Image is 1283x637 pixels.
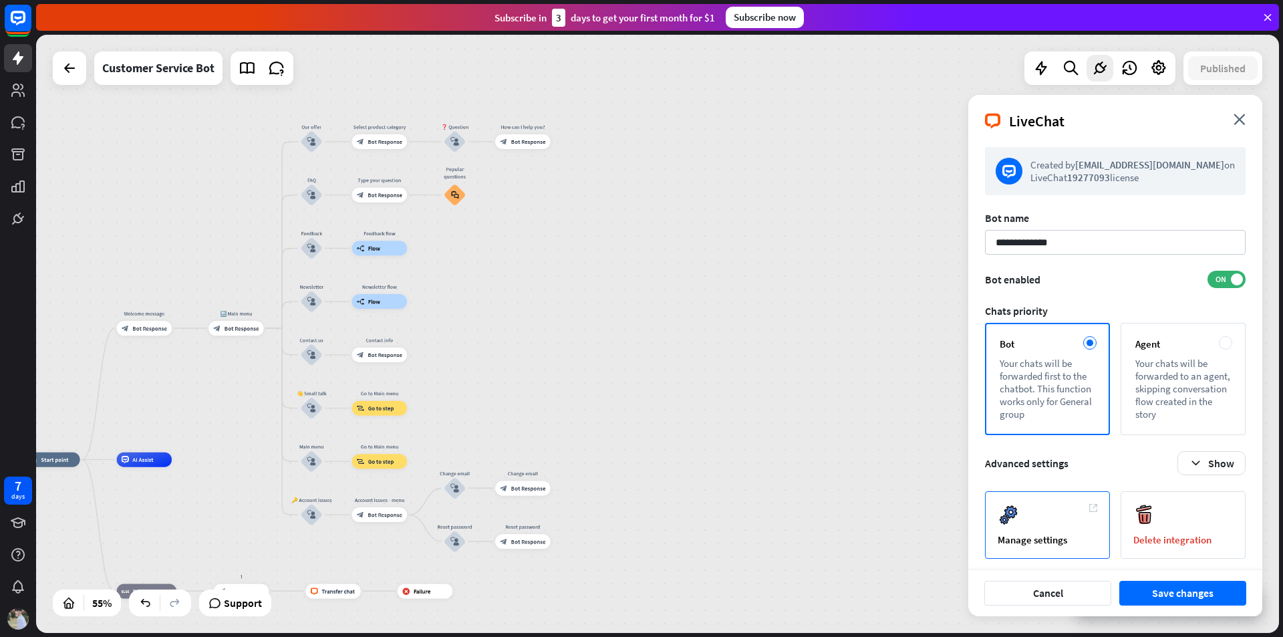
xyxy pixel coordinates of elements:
i: block_bot_response [357,138,364,145]
div: Your chats will be forwarded to an agent, skipping conversation flow created in the story [1135,357,1231,420]
i: block_bot_response [500,138,507,145]
button: Published [1188,56,1258,80]
i: block_user_input [307,404,315,412]
i: block_bot_response [500,485,507,492]
a: 7 days [4,477,32,505]
div: 7 [15,480,21,492]
span: Transfer chat [321,588,354,595]
span: Flow [368,298,380,305]
div: 🔙 Main menu [203,310,269,317]
div: 🔑 Account issues [289,497,333,504]
i: block_user_input [450,484,459,493]
summary: Advanced settings Show [985,451,1246,475]
div: Customer Service Bot [102,51,215,85]
i: builder_tree [357,298,365,305]
span: Go to step [368,404,394,412]
span: Bot Response [368,191,402,199]
div: Welcome message [111,310,177,317]
span: Default fallback [133,588,172,595]
span: Support [224,592,262,614]
i: block_bot_response [357,191,364,199]
button: Show [1177,451,1246,475]
i: block_user_input [307,350,315,359]
span: Bot Response [368,511,402,519]
div: Select product category [346,123,412,130]
i: block_user_input [307,137,315,146]
i: block_bot_response [213,325,221,332]
div: Go to Main menu [346,390,412,397]
div: Bot [1000,338,1095,350]
div: ❓ Question [433,123,477,130]
div: FAQ [289,176,333,184]
div: Popular questions [438,166,472,180]
div: Type your question [346,176,412,184]
div: Feedback flow [346,230,412,237]
div: Go to Main menu [346,443,412,451]
i: builder_tree [357,245,365,252]
i: block_bot_response [122,325,129,332]
i: block_goto [357,458,365,465]
span: Failure [414,588,430,595]
span: Advanced settings [985,457,1068,470]
div: Change email [433,470,477,477]
span: AI Assist [132,456,153,463]
div: Account issues - menu [346,497,412,504]
span: ON [1210,274,1231,285]
i: block_faq [451,191,459,199]
div: Manage settings [998,533,1097,546]
i: block_goto [357,404,365,412]
i: block_bot_response [357,351,364,358]
i: block_failure [402,588,410,595]
span: Bot Response [132,325,167,332]
div: Newsletter flow [346,283,412,291]
span: Bot Response [229,588,264,595]
div: 👋 Small talk [289,390,333,397]
span: Go to step [368,458,394,465]
span: Bot Response [511,538,546,545]
span: [EMAIL_ADDRESS][DOMAIN_NAME] [1075,158,1224,171]
div: Contact info [346,336,412,344]
div: 3 [552,9,565,27]
div: days [11,492,25,501]
span: 19277093 [1067,171,1110,184]
button: Cancel [984,581,1111,606]
span: Bot Response [225,325,259,332]
i: home_2 [29,456,37,463]
i: block_bot_response [357,511,364,519]
i: block_user_input [307,190,315,199]
div: 1 [208,573,275,580]
span: LiveChat [1009,112,1064,130]
span: Start point [41,456,68,463]
div: Contact us [289,336,333,344]
div: Chats priority [985,304,1246,317]
div: Delete integration [1133,533,1233,546]
i: block_livechat [310,588,318,595]
i: close [1234,114,1246,125]
i: block_user_input [307,244,315,253]
span: Bot Response [511,138,546,145]
i: block_bot_response [219,588,226,595]
div: Main menu [289,443,333,451]
i: block_bot_response [500,538,507,545]
div: Our offer [289,123,333,130]
div: Newsletter [289,283,333,291]
i: block_user_input [450,137,459,146]
div: Your chats will be forwarded first to the chatbot. This function works only for General group [1000,357,1095,420]
i: block_user_input [307,457,315,466]
i: block_fallback [122,588,130,595]
span: Bot Response [511,485,546,492]
div: Feedback [289,230,333,237]
button: Save changes [1119,581,1246,606]
i: block_user_input [307,511,315,519]
i: block_user_input [307,297,315,306]
div: Bot name [985,211,1246,225]
span: Flow [368,245,380,252]
div: Reset password [433,523,477,531]
div: Reset password [490,523,556,531]
div: How can I help you? [490,123,556,130]
div: Created by on LiveChat license [1030,158,1235,184]
span: Bot Response [368,138,402,145]
button: Open LiveChat chat widget [11,5,51,45]
div: Change email [490,470,556,477]
div: 55% [88,592,116,614]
